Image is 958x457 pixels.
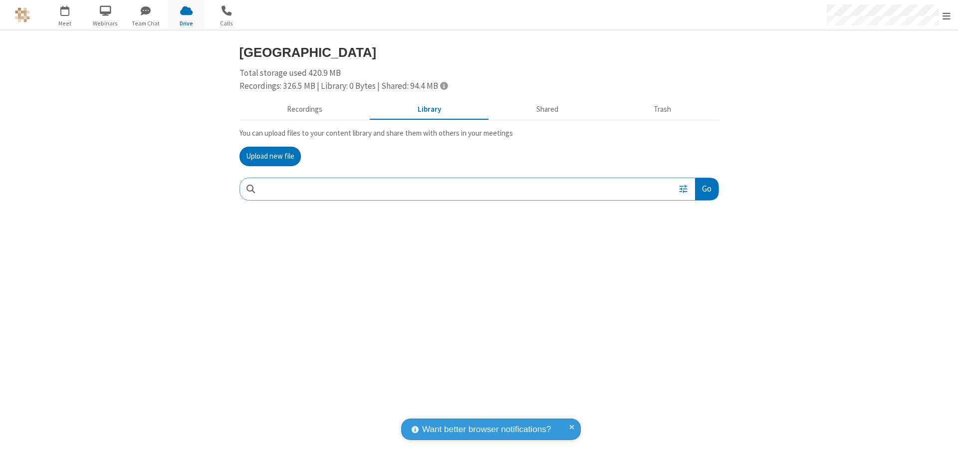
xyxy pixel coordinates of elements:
[87,19,124,28] span: Webinars
[422,423,551,436] span: Want better browser notifications?
[239,67,719,92] div: Total storage used 420.9 MB
[239,147,301,167] button: Upload new file
[489,100,606,119] button: Shared during meetings
[606,100,719,119] button: Trash
[127,19,165,28] span: Team Chat
[239,128,719,139] p: You can upload files to your content library and share them with others in your meetings
[239,45,719,59] h3: [GEOGRAPHIC_DATA]
[440,81,448,90] span: Totals displayed include files that have been moved to the trash.
[239,80,719,93] div: Recordings: 326.5 MB | Library: 0 Bytes | Shared: 94.4 MB
[695,178,718,201] button: Go
[239,100,370,119] button: Recorded meetings
[168,19,205,28] span: Drive
[46,19,84,28] span: Meet
[208,19,245,28] span: Calls
[370,100,489,119] button: Content library
[15,7,30,22] img: QA Selenium DO NOT DELETE OR CHANGE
